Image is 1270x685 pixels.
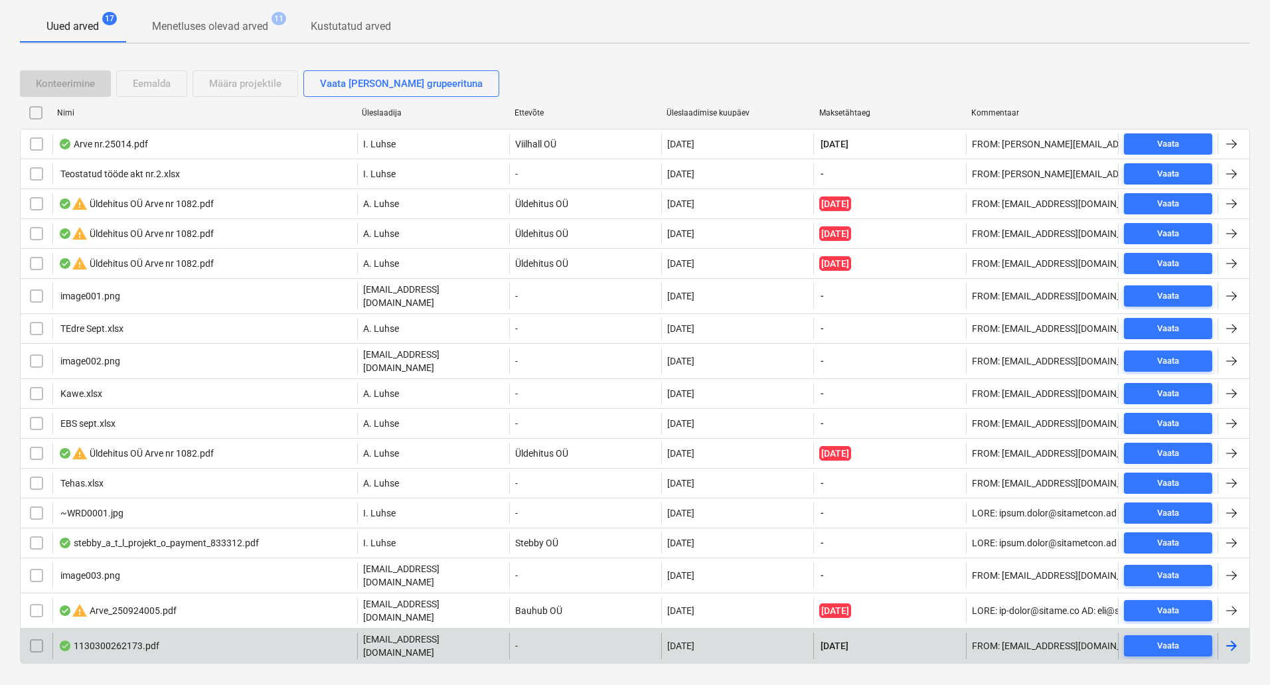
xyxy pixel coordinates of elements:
[1157,196,1179,212] div: Vaata
[1124,383,1212,404] button: Vaata
[303,70,499,97] button: Vaata [PERSON_NAME] grupeerituna
[1124,223,1212,244] button: Vaata
[1157,603,1179,619] div: Vaata
[1157,446,1179,461] div: Vaata
[1124,413,1212,434] button: Vaata
[58,198,72,209] div: Andmed failist loetud
[819,226,851,241] span: [DATE]
[58,538,72,548] div: Andmed failist loetud
[509,597,661,624] div: Bauhub OÜ
[819,446,851,461] span: [DATE]
[667,139,694,149] div: [DATE]
[72,603,88,619] span: warning
[1124,600,1212,621] button: Vaata
[320,75,483,92] div: Vaata [PERSON_NAME] grupeerituna
[971,108,1113,117] div: Kommentaar
[819,289,825,303] span: -
[58,169,180,179] div: Teostatud tööde akt nr.2.xlsx
[667,228,694,239] div: [DATE]
[1124,635,1212,656] button: Vaata
[509,443,661,464] div: Üldehitus OÜ
[1124,133,1212,155] button: Vaata
[363,348,504,374] p: [EMAIL_ADDRESS][DOMAIN_NAME]
[363,283,504,309] p: [EMAIL_ADDRESS][DOMAIN_NAME]
[58,641,72,651] div: Andmed failist loetud
[667,169,694,179] div: [DATE]
[72,196,88,212] span: warning
[58,641,159,651] div: 1130300262173.pdf
[819,417,825,430] span: -
[58,291,120,301] div: image001.png
[667,641,694,651] div: [DATE]
[1157,568,1179,583] div: Vaata
[57,108,351,117] div: Nimi
[509,163,661,185] div: -
[819,639,850,652] span: [DATE]
[58,603,177,619] div: Arve_250924005.pdf
[72,445,88,461] span: warning
[667,258,694,269] div: [DATE]
[1157,416,1179,431] div: Vaata
[58,226,214,242] div: Üldehitus OÜ Arve nr 1082.pdf
[1157,137,1179,152] div: Vaata
[509,253,661,274] div: Üldehitus OÜ
[1157,476,1179,491] div: Vaata
[72,226,88,242] span: warning
[1157,506,1179,521] div: Vaata
[363,633,504,659] p: [EMAIL_ADDRESS][DOMAIN_NAME]
[819,137,850,151] span: [DATE]
[509,383,661,404] div: -
[819,167,825,181] span: -
[1157,256,1179,271] div: Vaata
[1124,473,1212,494] button: Vaata
[1204,621,1270,685] div: Vestlusvidin
[1124,565,1212,586] button: Vaata
[72,256,88,271] span: warning
[819,196,851,211] span: [DATE]
[1124,443,1212,464] button: Vaata
[58,139,148,149] div: Arve nr.25014.pdf
[363,447,399,460] p: A. Luhse
[363,597,504,624] p: [EMAIL_ADDRESS][DOMAIN_NAME]
[363,227,399,240] p: A. Luhse
[819,569,825,582] span: -
[58,356,120,366] div: image002.png
[667,356,694,366] div: [DATE]
[362,108,504,117] div: Üleslaadija
[46,19,99,35] p: Uued arved
[819,603,851,618] span: [DATE]
[1124,350,1212,372] button: Vaata
[58,228,72,239] div: Andmed failist loetud
[667,508,694,518] div: [DATE]
[58,258,72,269] div: Andmed failist loetud
[819,536,825,550] span: -
[509,223,661,244] div: Üldehitus OÜ
[58,445,214,461] div: Üldehitus OÜ Arve nr 1082.pdf
[58,418,116,429] div: EBS sept.xlsx
[819,354,825,368] span: -
[58,508,123,518] div: ~WRD0001.jpg
[509,318,661,339] div: -
[1124,502,1212,524] button: Vaata
[311,19,391,35] p: Kustutatud arved
[58,448,72,459] div: Andmed failist loetud
[1204,621,1270,685] iframe: Chat Widget
[102,12,117,25] span: 17
[1124,285,1212,307] button: Vaata
[667,323,694,334] div: [DATE]
[509,413,661,434] div: -
[363,506,396,520] p: I. Luhse
[363,536,396,550] p: I. Luhse
[509,348,661,374] div: -
[509,283,661,309] div: -
[58,256,214,271] div: Üldehitus OÜ Arve nr 1082.pdf
[58,196,214,212] div: Üldehitus OÜ Arve nr 1082.pdf
[509,133,661,155] div: Viilhall OÜ
[819,108,961,117] div: Maksetähtaeg
[363,417,399,430] p: A. Luhse
[667,198,694,209] div: [DATE]
[58,388,102,399] div: Kawe.xlsx
[152,19,268,35] p: Menetluses olevad arved
[1124,318,1212,339] button: Vaata
[363,322,399,335] p: A. Luhse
